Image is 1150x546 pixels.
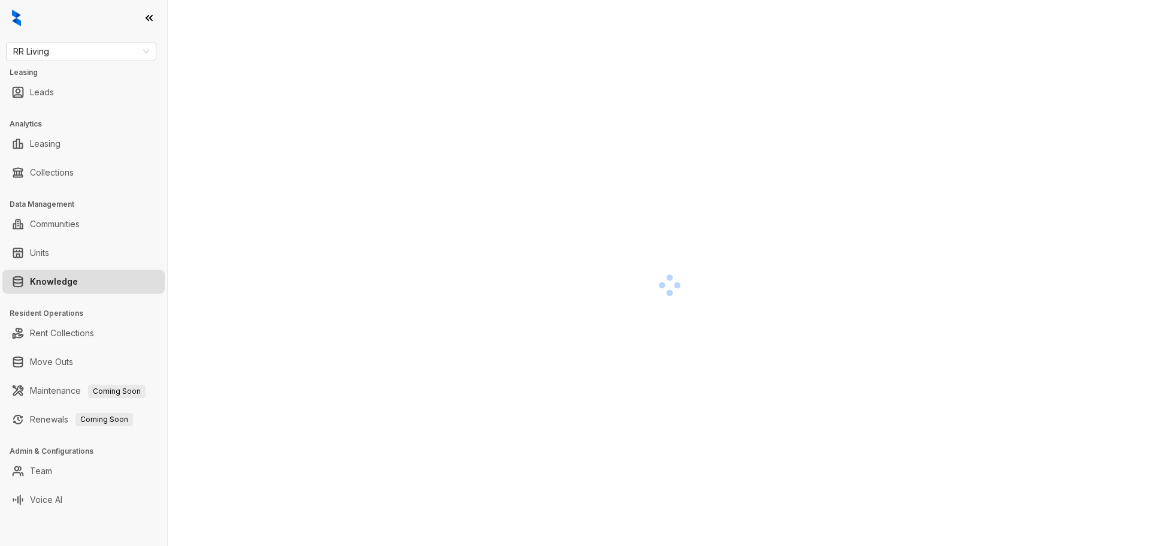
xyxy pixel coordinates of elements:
span: Coming Soon [75,413,133,426]
a: Knowledge [30,270,78,294]
li: Team [2,459,165,483]
li: Collections [2,161,165,185]
img: logo [12,10,21,26]
li: Rent Collections [2,321,165,345]
a: Leasing [30,132,60,156]
h3: Resident Operations [10,308,167,319]
a: Communities [30,212,80,236]
a: Units [30,241,49,265]
a: Team [30,459,52,483]
a: Collections [30,161,74,185]
span: Coming Soon [88,385,146,398]
li: Leasing [2,132,165,156]
a: Move Outs [30,350,73,374]
li: Maintenance [2,379,165,403]
li: Renewals [2,408,165,432]
a: Voice AI [30,488,62,512]
a: RenewalsComing Soon [30,408,133,432]
li: Leads [2,80,165,104]
h3: Data Management [10,199,167,210]
a: Leads [30,80,54,104]
li: Units [2,241,165,265]
h3: Leasing [10,67,167,78]
li: Knowledge [2,270,165,294]
h3: Analytics [10,119,167,129]
a: Rent Collections [30,321,94,345]
span: RR Living [13,43,149,61]
h3: Admin & Configurations [10,446,167,457]
li: Move Outs [2,350,165,374]
li: Communities [2,212,165,236]
li: Voice AI [2,488,165,512]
